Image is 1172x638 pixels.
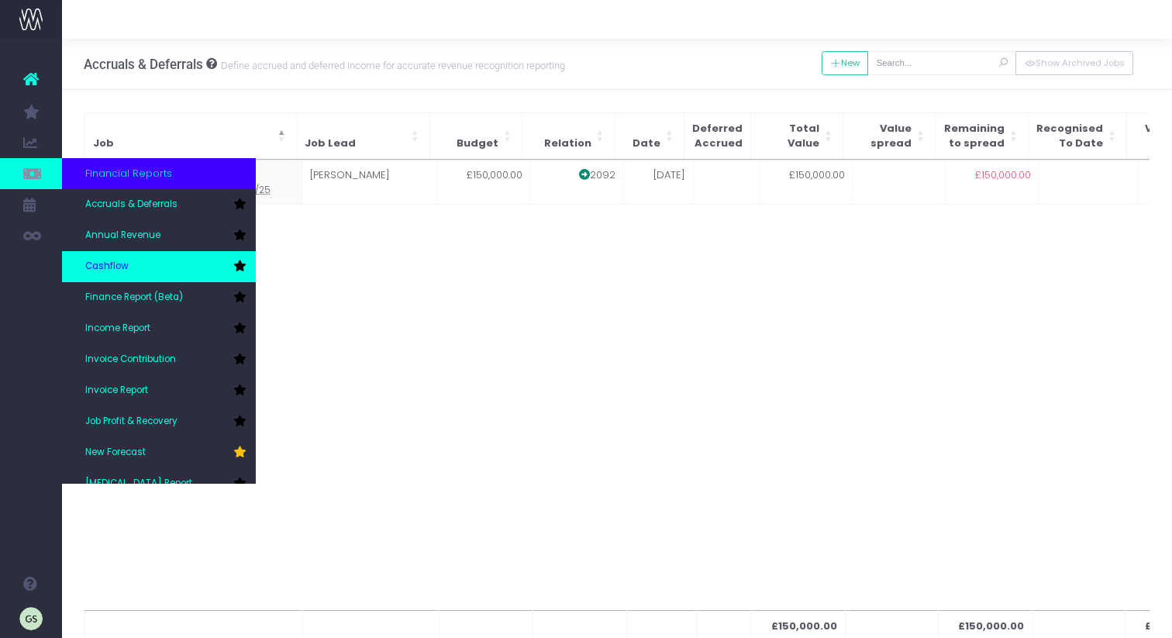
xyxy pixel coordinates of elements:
[867,51,1016,75] input: Search...
[1036,121,1103,151] span: RecognisedTo Date
[85,477,192,491] span: [MEDICAL_DATA] Report
[692,121,743,151] span: Deferred Accrued
[62,282,256,313] a: Finance Report (Beta)
[751,112,843,159] th: Total Value: Activate to sort
[975,167,1031,183] span: £150,000.00
[62,251,256,282] a: Cashflow
[944,121,1005,151] span: Remainingto spread
[19,607,43,630] img: images/default_profile_image.png
[217,57,567,72] small: Define accrued and deferred income for accurate revenue recognition reporting.
[62,220,256,251] a: Annual Revenue
[615,112,684,159] th: Date: Activate to sort
[62,189,256,220] a: Accruals & Deferrals
[62,313,256,344] a: Income Report
[85,229,160,243] span: Annual Revenue
[623,160,693,204] td: [DATE]
[84,112,296,159] th: Job: Activate to invert sorting
[62,406,256,437] a: Job Profit & Recovery
[85,322,150,336] span: Income Report
[430,112,522,159] th: Budget: Activate to sort
[62,344,256,375] a: Invoice Contribution
[305,136,356,151] span: Job Lead
[62,468,256,499] a: [MEDICAL_DATA] Report
[62,437,256,468] a: New Forecast
[843,112,936,159] th: Value<br />spread: Activate to sort
[85,260,129,274] span: Cashflow
[85,384,148,398] span: Invoice Report
[93,136,114,151] span: Job
[302,160,437,204] td: [PERSON_NAME]
[936,112,1029,159] th: Remaining<br />to spread: Activate to sort
[62,375,256,406] a: Invoice Report
[530,160,623,204] td: 2092
[760,160,853,204] td: £150,000.00
[85,415,178,429] span: Job Profit & Recovery
[85,353,176,367] span: Invoice Contribution
[822,51,869,75] button: New
[684,112,751,159] th: Deferred<br /> Accrued
[544,136,591,151] span: Relation
[85,291,183,305] span: Finance Report (Beta)
[1029,112,1127,159] th: Recognised<br />To Date: Activate to sort
[85,166,172,181] span: Financial Reports
[437,160,530,204] td: £150,000.00
[1015,51,1133,75] button: Show Archived Jobs
[759,121,819,151] span: Total Value
[84,57,567,72] h3: Accruals & Deferrals
[85,446,146,460] span: New Forecast
[522,112,615,159] th: Relation: Activate to sort
[85,198,178,212] span: Accruals & Deferrals
[457,136,498,151] span: Budget
[297,112,430,159] th: Job Lead: Activate to sort
[870,121,912,151] span: Valuespread
[633,136,660,151] span: Date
